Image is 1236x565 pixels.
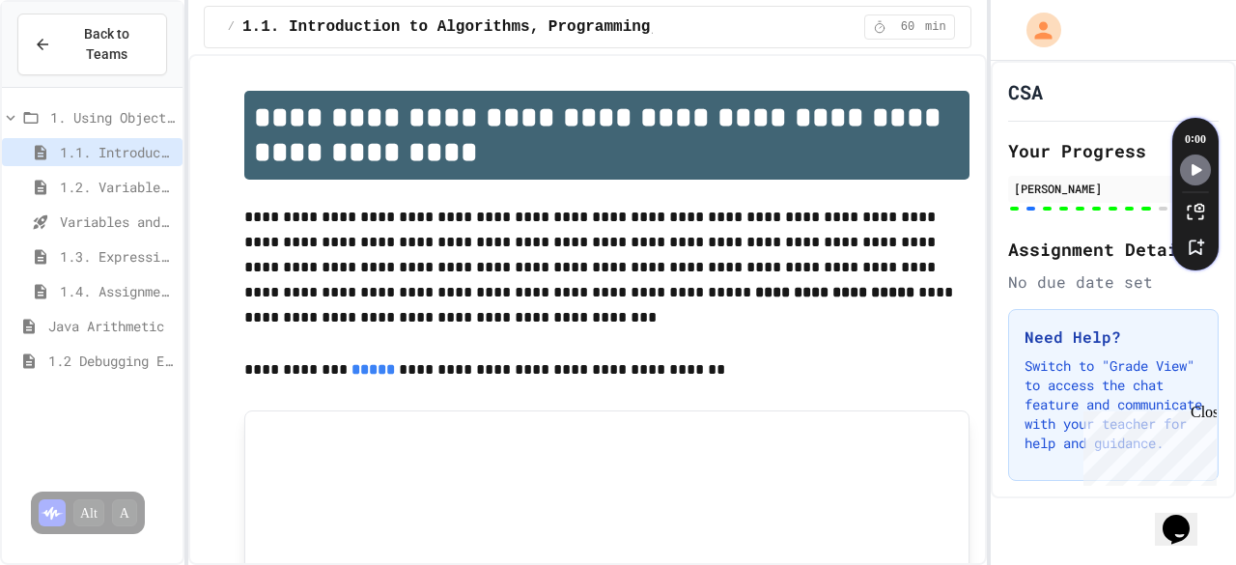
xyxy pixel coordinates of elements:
span: Variables and Data Types - Quiz [60,212,175,232]
span: min [925,19,946,35]
div: [PERSON_NAME] [1014,180,1213,197]
span: 60 [892,19,923,35]
h3: Need Help? [1025,325,1202,349]
iframe: chat widget [1076,404,1217,486]
span: 1.2. Variables and Data Types [60,177,175,197]
span: 1.1. Introduction to Algorithms, Programming, and Compilers [242,15,790,39]
h2: Assignment Details [1008,236,1219,263]
h2: Your Progress [1008,137,1219,164]
p: Switch to "Grade View" to access the chat feature and communicate with your teacher for help and ... [1025,356,1202,453]
span: 1.1. Introduction to Algorithms, Programming, and Compilers [60,142,175,162]
span: 1. Using Objects and Methods [50,107,175,127]
span: 1.4. Assignment and Input [60,281,175,301]
iframe: chat widget [1155,488,1217,546]
span: Back to Teams [63,24,151,65]
span: 1.2 Debugging Exercise [48,351,175,371]
span: Java Arithmetic [48,316,175,336]
button: Back to Teams [17,14,167,75]
div: My Account [1006,8,1066,52]
span: 1.3. Expressions and Output [New] [60,246,175,267]
span: / [228,19,235,35]
div: No due date set [1008,270,1219,294]
div: Chat with us now!Close [8,8,133,123]
h1: CSA [1008,78,1043,105]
